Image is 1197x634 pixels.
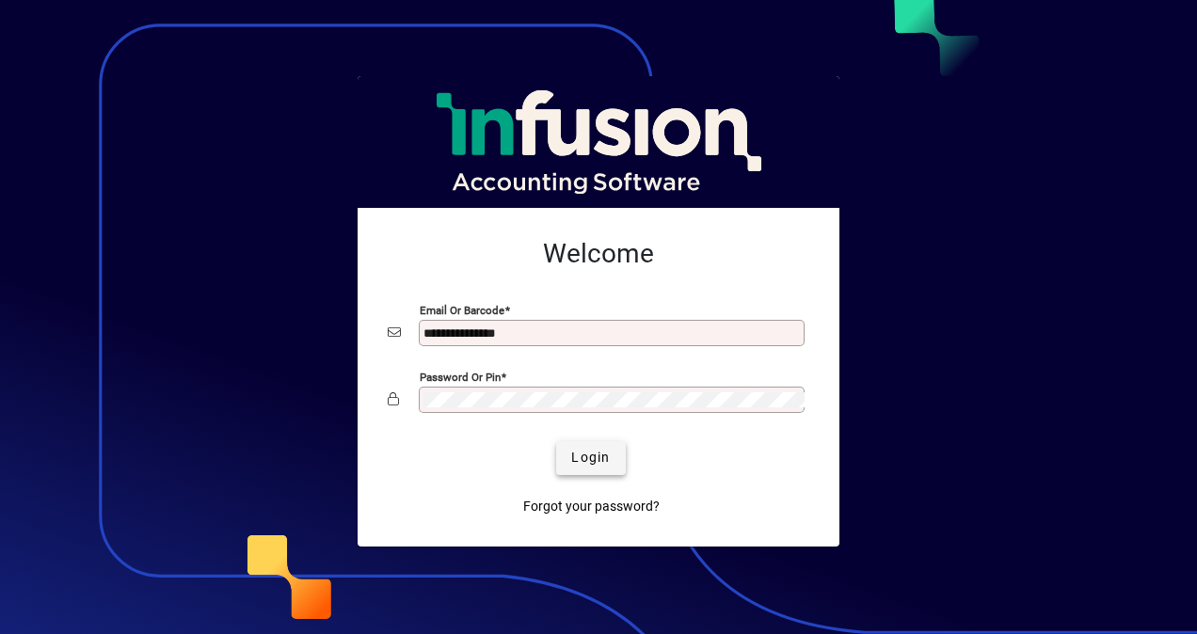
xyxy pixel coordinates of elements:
[556,441,625,475] button: Login
[420,303,504,316] mat-label: Email or Barcode
[571,448,610,468] span: Login
[516,490,667,524] a: Forgot your password?
[388,238,809,270] h2: Welcome
[523,497,660,516] span: Forgot your password?
[420,370,501,383] mat-label: Password or Pin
